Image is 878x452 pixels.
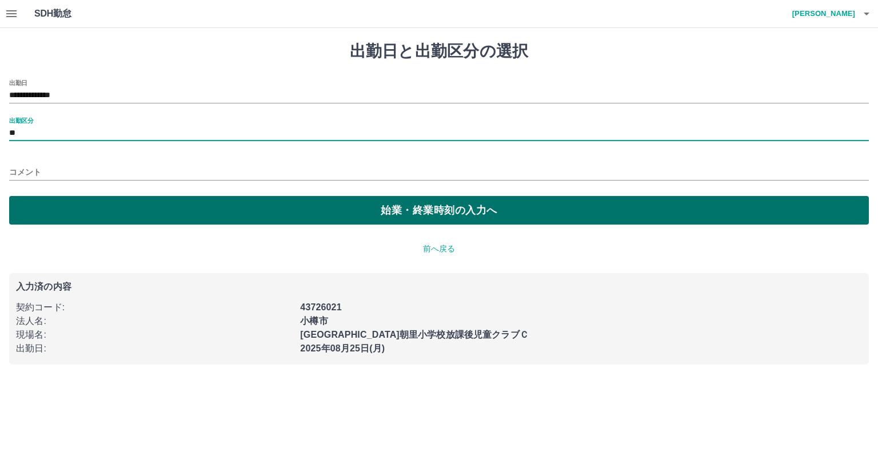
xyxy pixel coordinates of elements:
b: 小樽市 [300,316,328,326]
p: 出勤日 : [16,342,293,355]
b: 43726021 [300,302,341,312]
b: [GEOGRAPHIC_DATA]朝里小学校放課後児童クラブＣ [300,330,529,339]
button: 始業・終業時刻の入力へ [9,196,869,225]
p: 入力済の内容 [16,282,862,291]
label: 出勤日 [9,78,27,87]
b: 2025年08月25日(月) [300,343,385,353]
h1: 出勤日と出勤区分の選択 [9,42,869,61]
p: 現場名 : [16,328,293,342]
p: 前へ戻る [9,243,869,255]
p: 法人名 : [16,314,293,328]
label: 出勤区分 [9,116,33,125]
p: 契約コード : [16,301,293,314]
